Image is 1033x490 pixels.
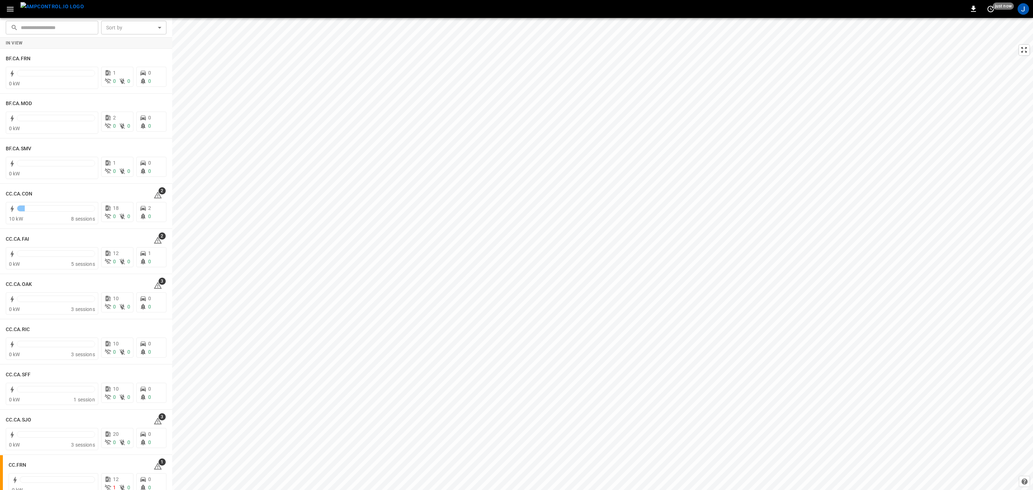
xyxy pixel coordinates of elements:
span: 0 [127,213,130,219]
h6: CC.CA.RIC [6,326,30,334]
span: 0 kW [9,306,20,312]
span: 0 [127,168,130,174]
span: 0 kW [9,81,20,86]
span: 2 [113,115,116,121]
span: 0 [148,160,151,166]
span: 1 [113,70,116,76]
span: 0 [127,439,130,445]
span: 0 [148,304,151,310]
span: 0 [113,304,116,310]
h6: CC.FRN [9,461,27,469]
span: 0 [148,386,151,392]
canvas: Map [172,18,1033,490]
span: 2 [159,232,166,240]
h6: CC.CA.SJO [6,416,31,424]
span: 0 [113,259,116,264]
span: just now [993,3,1014,10]
span: 3 sessions [71,352,95,357]
span: 0 [148,123,151,129]
span: 0 [148,476,151,482]
span: 0 [148,349,151,355]
span: 20 [113,431,119,437]
span: 0 [148,115,151,121]
span: 8 sessions [71,216,95,222]
h6: BF.CA.SMV [6,145,31,153]
span: 0 kW [9,442,20,448]
span: 0 [127,78,130,84]
button: set refresh interval [985,3,996,15]
span: 0 kW [9,261,20,267]
span: 0 [127,304,130,310]
h6: CC.CA.OAK [6,281,32,288]
span: 0 [113,168,116,174]
span: 0 [113,349,116,355]
span: 3 [159,413,166,420]
span: 0 [148,394,151,400]
span: 0 [148,296,151,301]
h6: BF.CA.MOD [6,100,32,108]
span: 3 sessions [71,442,95,448]
span: 0 [148,78,151,84]
span: 0 [113,78,116,84]
span: 3 sessions [71,306,95,312]
span: 0 [127,349,130,355]
span: 3 [159,278,166,285]
span: 1 [148,250,151,256]
span: 0 [148,439,151,445]
span: 5 sessions [71,261,95,267]
h6: CC.CA.SFF [6,371,30,379]
span: 0 [127,123,130,129]
span: 0 [127,259,130,264]
span: 1 [113,160,116,166]
span: 12 [113,250,119,256]
h6: BF.CA.FRN [6,55,30,63]
span: 10 kW [9,216,23,222]
span: 0 kW [9,352,20,357]
img: ampcontrol.io logo [20,2,84,11]
span: 0 kW [9,171,20,176]
span: 18 [113,205,119,211]
span: 0 [148,431,151,437]
span: 0 [148,70,151,76]
span: 0 kW [9,126,20,131]
span: 0 kW [9,397,20,402]
span: 12 [113,476,119,482]
h6: CC.CA.CON [6,190,32,198]
strong: In View [6,41,23,46]
span: 0 [148,341,151,347]
span: 0 [113,213,116,219]
span: 0 [148,168,151,174]
span: 10 [113,386,119,392]
span: 0 [148,259,151,264]
div: profile-icon [1018,3,1029,15]
span: 0 [127,394,130,400]
h6: CC.CA.FAI [6,235,29,243]
span: 10 [113,341,119,347]
span: 1 session [74,397,95,402]
span: 0 [148,213,151,219]
span: 2 [148,205,151,211]
span: 2 [159,187,166,194]
span: 1 [159,458,166,466]
span: 10 [113,296,119,301]
span: 0 [113,394,116,400]
span: 0 [113,123,116,129]
span: 0 [113,439,116,445]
